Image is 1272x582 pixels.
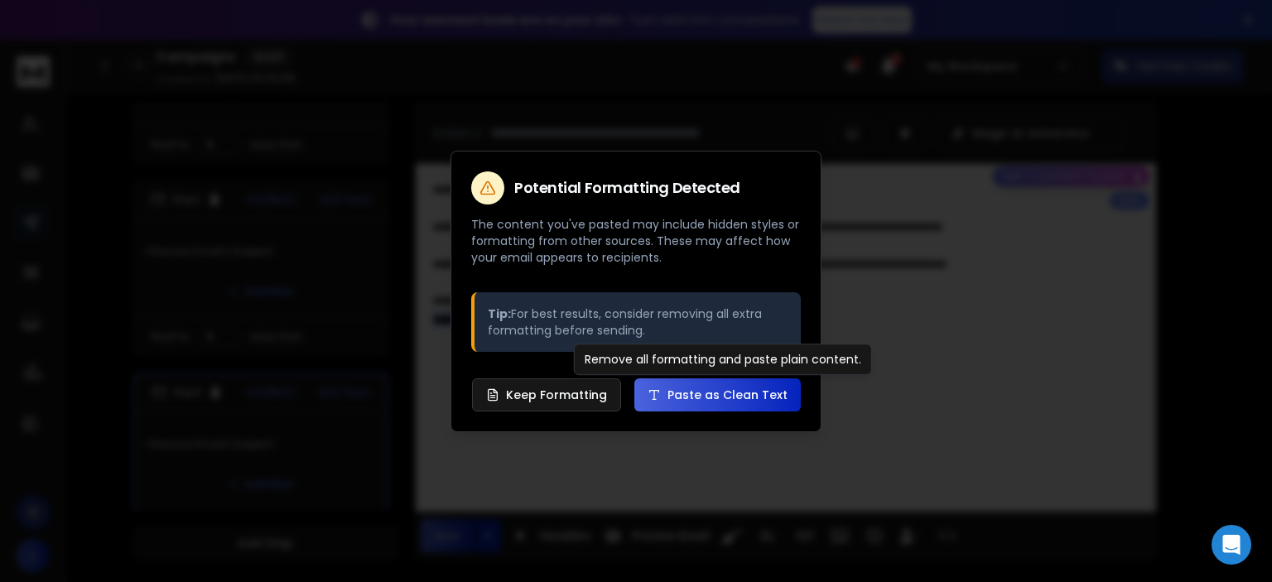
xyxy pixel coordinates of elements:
button: Paste as Clean Text [634,378,801,411]
h2: Potential Formatting Detected [514,180,740,195]
p: For best results, consider removing all extra formatting before sending. [488,305,788,339]
div: Remove all formatting and paste plain content. [574,344,872,375]
p: The content you've pasted may include hidden styles or formatting from other sources. These may a... [471,216,801,266]
button: Keep Formatting [472,378,621,411]
strong: Tip: [488,305,511,322]
div: Open Intercom Messenger [1212,525,1251,565]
